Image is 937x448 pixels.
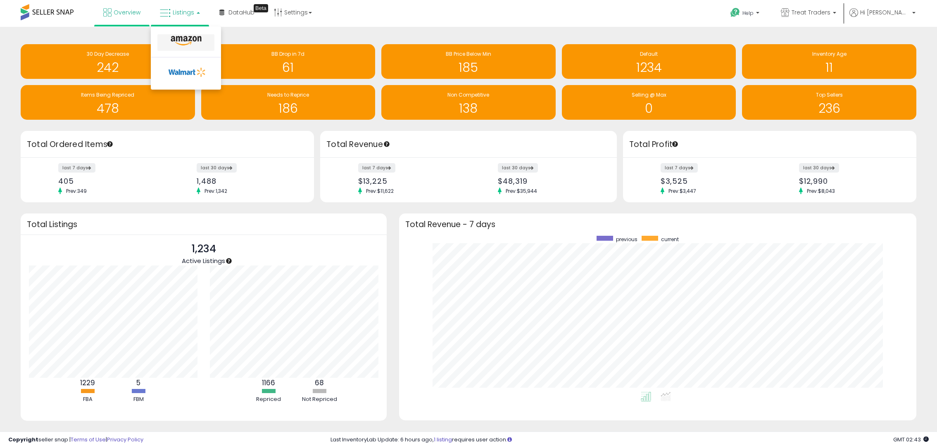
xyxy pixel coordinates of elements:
[724,1,768,27] a: Help
[405,221,910,228] h3: Total Revenue - 7 days
[201,85,376,120] a: Needs to Reprice 186
[742,44,916,79] a: Inventory Age 11
[71,436,106,443] a: Terms of Use
[271,50,304,57] span: BB Drop in 7d
[197,177,300,185] div: 1,488
[730,7,740,18] i: Get Help
[25,61,191,74] h1: 242
[295,396,344,403] div: Not Repriced
[358,163,395,173] label: last 7 days
[803,187,839,194] span: Prev: $8,043
[267,91,309,98] span: Needs to Reprice
[87,50,129,57] span: 30 Day Decrease
[385,61,552,74] h1: 185
[21,44,195,79] a: 30 Day Decrease 242
[893,436,929,443] span: 2025-09-13 02:43 GMT
[385,102,552,115] h1: 138
[63,396,112,403] div: FBA
[381,85,556,120] a: Non Competitive 138
[205,61,371,74] h1: 61
[799,177,902,185] div: $12,990
[498,177,602,185] div: $48,319
[629,139,910,150] h3: Total Profit
[58,163,95,173] label: last 7 days
[792,8,830,17] span: Treat Traders
[80,378,95,388] b: 1229
[262,378,275,388] b: 1166
[661,177,763,185] div: $3,525
[27,221,381,228] h3: Total Listings
[197,163,237,173] label: last 30 days
[566,61,732,74] h1: 1234
[228,8,254,17] span: DataHub
[849,8,916,27] a: Hi [PERSON_NAME]
[502,187,541,194] span: Prev: $35,944
[383,140,390,148] div: Tooltip anchor
[812,50,847,57] span: Inventory Age
[136,378,140,388] b: 5
[562,85,736,120] a: Selling @ Max 0
[201,44,376,79] a: BB Drop in 7d 61
[640,50,658,57] span: Default
[742,85,916,120] a: Top Sellers 236
[566,102,732,115] h1: 0
[114,8,140,17] span: Overview
[507,437,512,442] i: Click here to read more about un-synced listings.
[562,44,736,79] a: Default 1234
[225,257,233,265] div: Tooltip anchor
[27,139,308,150] h3: Total Ordered Items
[664,187,700,194] span: Prev: $3,447
[8,436,38,443] strong: Copyright
[661,236,679,243] span: current
[616,236,637,243] span: previous
[114,396,163,403] div: FBM
[21,85,195,120] a: Items Being Repriced 478
[381,44,556,79] a: BB Price Below Min 185
[315,378,324,388] b: 68
[816,91,843,98] span: Top Sellers
[434,436,452,443] a: 1 listing
[358,177,462,185] div: $13,225
[742,9,754,17] span: Help
[799,163,839,173] label: last 30 days
[25,102,191,115] h1: 478
[326,139,611,150] h3: Total Revenue
[205,102,371,115] h1: 186
[62,187,91,194] span: Prev: 349
[106,140,114,148] div: Tooltip anchor
[58,177,161,185] div: 405
[331,436,929,444] div: Last InventoryLab Update: 6 hours ago, requires user action.
[173,8,194,17] span: Listings
[200,187,231,194] span: Prev: 1,342
[746,102,912,115] h1: 236
[671,140,679,148] div: Tooltip anchor
[632,91,666,98] span: Selling @ Max
[81,91,134,98] span: Items Being Repriced
[362,187,398,194] span: Prev: $11,622
[447,91,489,98] span: Non Competitive
[182,256,225,265] span: Active Listings
[107,436,143,443] a: Privacy Policy
[746,61,912,74] h1: 11
[8,436,143,444] div: seller snap | |
[498,163,538,173] label: last 30 days
[446,50,491,57] span: BB Price Below Min
[860,8,910,17] span: Hi [PERSON_NAME]
[182,241,225,257] p: 1,234
[254,4,268,12] div: Tooltip anchor
[244,396,293,403] div: Repriced
[661,163,698,173] label: last 7 days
